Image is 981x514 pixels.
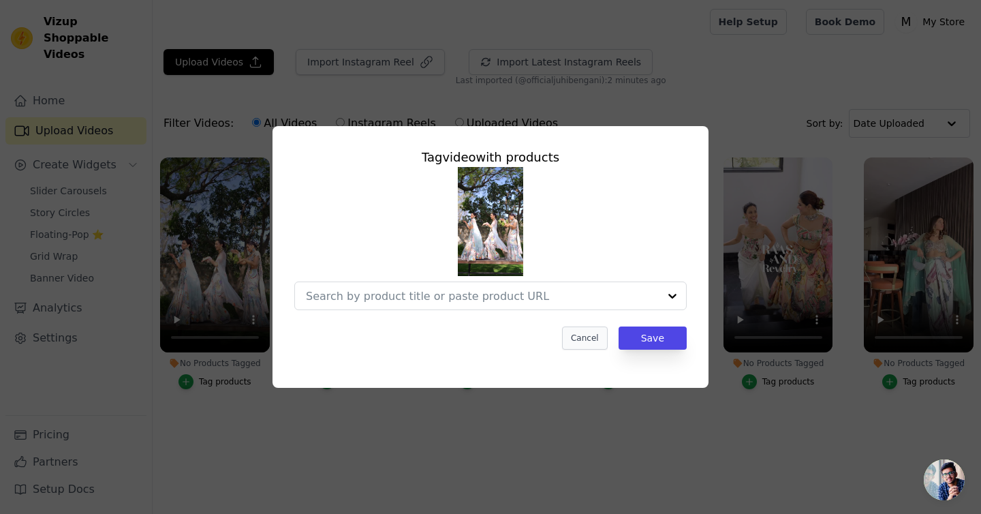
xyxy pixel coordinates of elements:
[458,167,523,276] img: reel-preview-srh0bs-qs.myshopify.com-3621508313354745233_18040182002.jpeg
[924,459,965,500] a: Open chat
[294,148,687,167] div: Tag video with products
[306,290,659,303] input: Search by product title or paste product URL
[562,327,608,350] button: Cancel
[619,327,687,350] button: Save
